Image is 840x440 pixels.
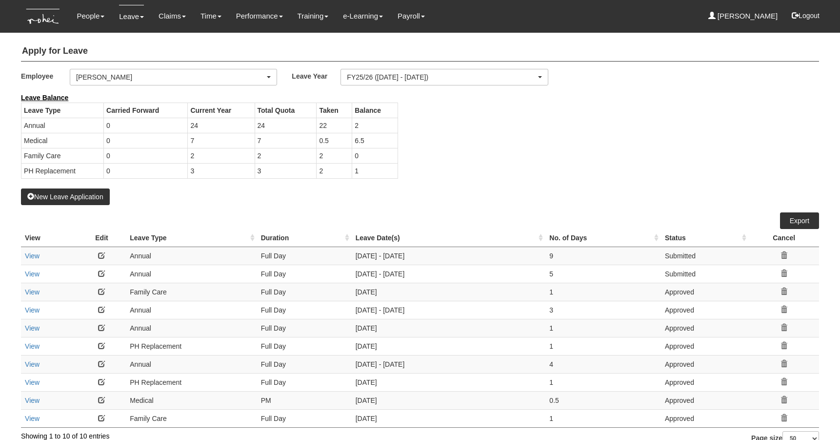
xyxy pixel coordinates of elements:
[104,118,188,133] td: 0
[352,355,546,373] td: [DATE] - [DATE]
[545,283,661,301] td: 1
[126,229,257,247] th: Leave Type : activate to sort column ascending
[340,69,548,85] button: FY25/26 ([DATE] - [DATE])
[352,133,398,148] td: 6.5
[255,133,317,148] td: 7
[317,163,352,178] td: 2
[352,337,546,355] td: [DATE]
[104,133,188,148] td: 0
[799,401,830,430] iframe: chat widget
[78,229,126,247] th: Edit
[257,319,352,337] td: Full Day
[352,301,546,319] td: [DATE] - [DATE]
[25,306,40,314] a: View
[661,283,749,301] td: Approved
[255,163,317,178] td: 3
[25,415,40,422] a: View
[21,133,104,148] td: Medical
[352,265,546,283] td: [DATE] - [DATE]
[126,247,257,265] td: Annual
[352,319,546,337] td: [DATE]
[159,5,186,27] a: Claims
[25,324,40,332] a: View
[780,212,819,229] a: Export
[21,148,104,163] td: Family Care
[661,229,749,247] th: Status : activate to sort column ascending
[398,5,425,27] a: Payroll
[21,189,110,205] button: New Leave Application
[126,409,257,427] td: Family Care
[545,337,661,355] td: 1
[352,409,546,427] td: [DATE]
[188,133,255,148] td: 7
[317,133,352,148] td: 0.5
[545,391,661,409] td: 0.5
[661,301,749,319] td: Approved
[104,103,188,118] th: Carried Forward
[661,247,749,265] td: Submitted
[352,148,398,163] td: 0
[352,391,546,409] td: [DATE]
[545,319,661,337] td: 1
[25,378,40,386] a: View
[257,391,352,409] td: PM
[545,247,661,265] td: 9
[126,337,257,355] td: PH Replacement
[200,5,221,27] a: Time
[255,103,317,118] th: Total Quota
[661,265,749,283] td: Submitted
[352,283,546,301] td: [DATE]
[545,409,661,427] td: 1
[661,391,749,409] td: Approved
[126,301,257,319] td: Annual
[21,229,78,247] th: View
[352,103,398,118] th: Balance
[785,4,826,27] button: Logout
[545,301,661,319] td: 3
[188,163,255,178] td: 3
[352,373,546,391] td: [DATE]
[545,355,661,373] td: 4
[343,5,383,27] a: e-Learning
[545,373,661,391] td: 1
[25,342,40,350] a: View
[708,5,778,27] a: [PERSON_NAME]
[126,283,257,301] td: Family Care
[257,283,352,301] td: Full Day
[661,373,749,391] td: Approved
[257,373,352,391] td: Full Day
[292,69,340,83] label: Leave Year
[77,5,105,27] a: People
[661,337,749,355] td: Approved
[21,163,104,178] td: PH Replacement
[352,229,546,247] th: Leave Date(s) : activate to sort column ascending
[104,148,188,163] td: 0
[661,319,749,337] td: Approved
[257,301,352,319] td: Full Day
[126,265,257,283] td: Annual
[126,355,257,373] td: Annual
[126,373,257,391] td: PH Replacement
[25,397,40,404] a: View
[257,265,352,283] td: Full Day
[25,270,40,278] a: View
[298,5,329,27] a: Training
[255,118,317,133] td: 24
[25,360,40,368] a: View
[257,409,352,427] td: Full Day
[126,391,257,409] td: Medical
[188,103,255,118] th: Current Year
[21,94,68,102] b: Leave Balance
[21,103,104,118] th: Leave Type
[352,163,398,178] td: 1
[25,252,40,260] a: View
[317,118,352,133] td: 22
[70,69,277,85] button: [PERSON_NAME]
[25,288,40,296] a: View
[257,247,352,265] td: Full Day
[545,229,661,247] th: No. of Days : activate to sort column ascending
[661,355,749,373] td: Approved
[347,72,536,82] div: FY25/26 ([DATE] - [DATE])
[352,247,546,265] td: [DATE] - [DATE]
[352,118,398,133] td: 2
